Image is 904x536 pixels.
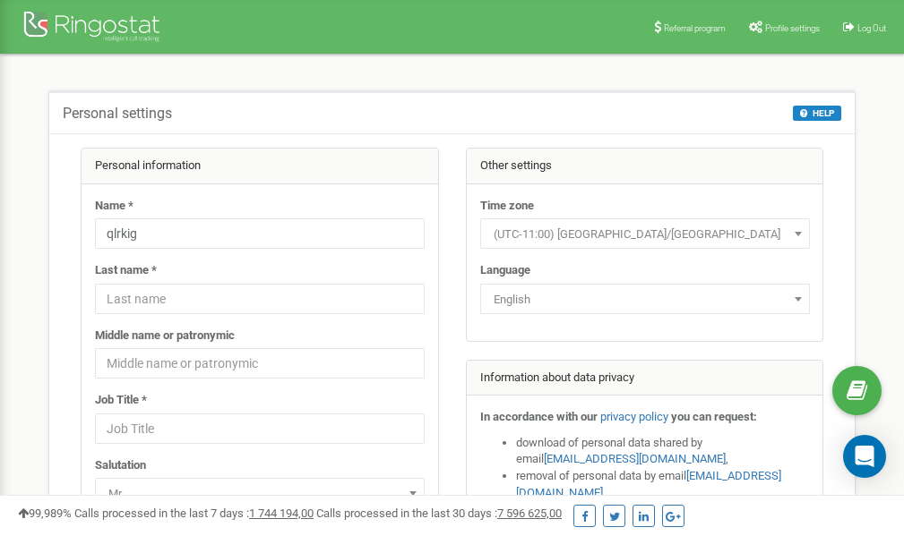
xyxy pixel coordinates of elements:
u: 1 744 194,00 [249,506,314,520]
li: download of personal data shared by email , [516,435,810,468]
div: Personal information [82,149,438,184]
label: Time zone [480,198,534,215]
label: Name * [95,198,133,215]
input: Last name [95,284,425,314]
span: English [486,287,804,312]
label: Last name * [95,262,157,279]
span: Mr. [101,481,418,506]
div: Information about data privacy [467,361,823,396]
a: [EMAIL_ADDRESS][DOMAIN_NAME] [544,452,726,465]
span: Calls processed in the last 30 days : [316,506,562,520]
li: removal of personal data by email , [516,468,810,501]
input: Job Title [95,413,425,444]
label: Salutation [95,457,146,474]
span: (UTC-11:00) Pacific/Midway [486,222,804,247]
label: Language [480,262,530,279]
input: Name [95,218,425,249]
span: Mr. [95,478,425,508]
span: Profile settings [765,23,820,33]
strong: you can request: [671,410,757,423]
span: English [480,284,810,314]
a: privacy policy [600,410,668,423]
button: HELP [793,106,841,121]
label: Middle name or patronymic [95,328,235,345]
h5: Personal settings [63,106,172,122]
div: Open Intercom Messenger [843,435,886,478]
input: Middle name or patronymic [95,348,425,379]
span: Log Out [857,23,886,33]
u: 7 596 625,00 [497,506,562,520]
span: Calls processed in the last 7 days : [74,506,314,520]
span: Referral program [664,23,726,33]
label: Job Title * [95,392,147,409]
span: (UTC-11:00) Pacific/Midway [480,218,810,249]
span: 99,989% [18,506,72,520]
strong: In accordance with our [480,410,598,423]
div: Other settings [467,149,823,184]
